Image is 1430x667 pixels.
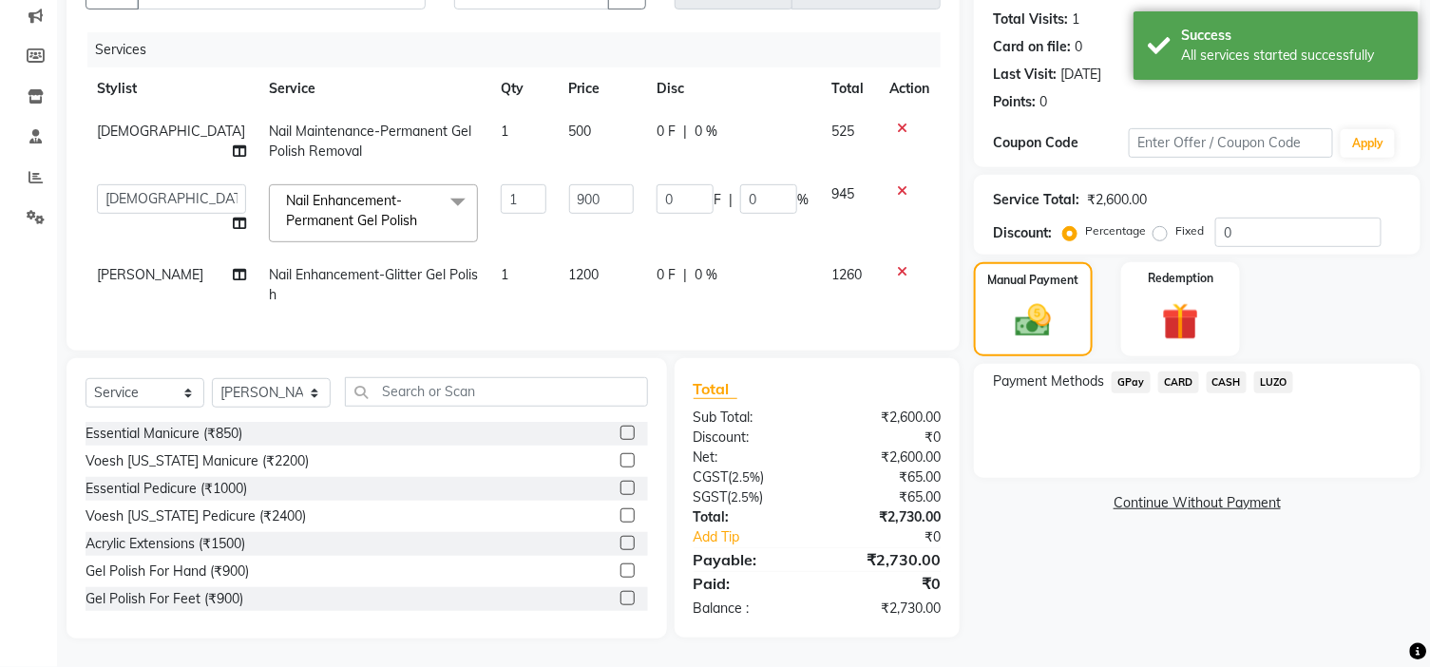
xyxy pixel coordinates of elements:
button: Apply [1341,129,1395,158]
div: Coupon Code [993,133,1129,153]
div: Success [1181,26,1404,46]
div: ( ) [679,487,817,507]
div: ₹65.00 [817,487,955,507]
div: ₹2,600.00 [817,408,955,428]
div: Voesh [US_STATE] Manicure (₹2200) [86,451,309,471]
label: Percentage [1085,222,1146,239]
input: Search or Scan [345,377,648,407]
span: [PERSON_NAME] [97,266,203,283]
th: Service [257,67,489,110]
div: ( ) [679,467,817,487]
span: SGST [694,488,728,505]
div: ₹2,730.00 [817,548,955,571]
div: [DATE] [1060,65,1101,85]
div: Net: [679,448,817,467]
span: CASH [1207,372,1248,393]
div: ₹2,600.00 [817,448,955,467]
div: ₹0 [840,527,955,547]
span: 1 [501,123,508,140]
div: Acrylic Extensions (₹1500) [86,534,245,554]
div: Gel Polish For Hand (₹900) [86,562,249,581]
div: Services [87,32,955,67]
span: 525 [831,123,854,140]
span: [DEMOGRAPHIC_DATA] [97,123,245,140]
div: ₹0 [817,428,955,448]
span: Payment Methods [993,372,1104,391]
th: Total [820,67,878,110]
div: Essential Manicure (₹850) [86,424,242,444]
span: | [683,122,687,142]
span: 0 F [657,122,676,142]
a: x [417,212,426,229]
div: Payable: [679,548,817,571]
div: Last Visit: [993,65,1057,85]
div: 0 [1075,37,1082,57]
div: Discount: [679,428,817,448]
div: Points: [993,92,1036,112]
span: | [683,265,687,285]
div: ₹65.00 [817,467,955,487]
span: 0 % [695,265,717,285]
div: Gel Polish For Feet (₹900) [86,589,243,609]
div: Total: [679,507,817,527]
a: Add Tip [679,527,840,547]
span: LUZO [1254,372,1293,393]
span: 500 [569,123,592,140]
div: ₹0 [817,572,955,595]
label: Manual Payment [988,272,1079,289]
span: 1 [501,266,508,283]
div: Voesh [US_STATE] Pedicure (₹2400) [86,506,306,526]
div: All services started successfully [1181,46,1404,66]
span: CGST [694,468,729,486]
div: Discount: [993,223,1052,243]
span: Nail Maintenance-Permanent Gel Polish Removal [269,123,471,160]
div: Card on file: [993,37,1071,57]
th: Price [558,67,645,110]
span: 1200 [569,266,600,283]
span: 945 [831,185,854,202]
label: Fixed [1175,222,1204,239]
div: Service Total: [993,190,1079,210]
div: 0 [1039,92,1047,112]
th: Action [878,67,941,110]
span: 2.5% [733,469,761,485]
div: ₹2,730.00 [817,507,955,527]
span: F [714,190,721,210]
input: Enter Offer / Coupon Code [1129,128,1333,158]
div: Balance : [679,599,817,619]
span: | [729,190,733,210]
div: Total Visits: [993,10,1068,29]
span: CARD [1158,372,1199,393]
div: 1 [1072,10,1079,29]
span: GPay [1112,372,1151,393]
div: Essential Pedicure (₹1000) [86,479,247,499]
img: _gift.svg [1151,298,1211,345]
span: 2.5% [732,489,760,505]
span: Nail Enhancement-Glitter Gel Polish [269,266,478,303]
img: _cash.svg [1004,300,1062,341]
span: Total [694,379,737,399]
span: 0 % [695,122,717,142]
a: Continue Without Payment [978,493,1417,513]
div: ₹2,600.00 [1087,190,1147,210]
div: Sub Total: [679,408,817,428]
span: 1260 [831,266,862,283]
span: % [797,190,809,210]
th: Stylist [86,67,257,110]
th: Qty [489,67,557,110]
label: Redemption [1148,270,1213,287]
th: Disc [645,67,820,110]
div: Paid: [679,572,817,595]
span: 0 F [657,265,676,285]
div: ₹2,730.00 [817,599,955,619]
span: Nail Enhancement-Permanent Gel Polish [286,192,417,229]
